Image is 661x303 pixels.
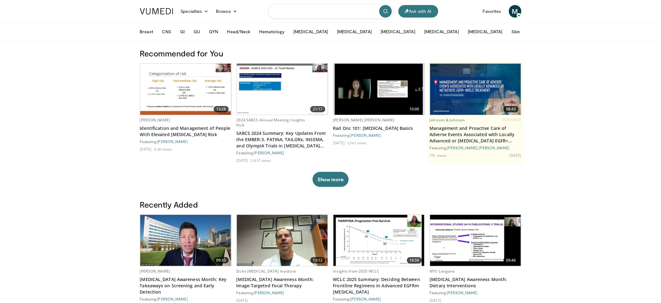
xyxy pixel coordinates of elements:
[333,133,425,138] div: Featuring:
[407,257,422,263] span: 16:59
[430,125,521,144] a: Management and Proactive Care of Adverse Events Associated with Locally Advanced or [MEDICAL_DATA...
[237,150,328,155] div: Featuring:
[333,25,376,38] button: [MEDICAL_DATA]
[350,297,381,301] a: [PERSON_NAME]
[508,25,524,38] button: Skin
[136,25,157,38] button: Breast
[509,153,521,158] li: [DATE]
[237,158,250,163] li: [DATE]
[268,4,393,19] input: Search topics, interventions
[251,158,271,163] li: 2,837 views
[430,64,521,115] a: 08:43
[333,276,425,295] a: WCLC 2025 Summary: Deciding Between Frontline Regimens in Advanced EGFRm [MEDICAL_DATA]
[430,290,521,295] div: Featuring:
[333,125,425,131] a: Rad Onc 101: [MEDICAL_DATA] Basics
[430,276,521,289] a: [MEDICAL_DATA] Awareness Month: Dietary Interventions
[333,268,380,274] a: Insights from 2025 WCLC
[214,106,229,112] span: 13:28
[140,139,232,144] div: Featuring:
[177,5,212,18] a: Specialties
[237,276,328,289] a: [MEDICAL_DATA] Awareness Month: Image-Targeted Focal Therapy
[157,297,188,301] a: [PERSON_NAME]
[140,117,170,123] a: [PERSON_NAME]
[430,117,465,123] a: Johnson & Johnson
[407,106,422,112] span: 10:00
[347,140,367,145] li: 1,263 views
[398,5,438,18] button: Ask with AI
[333,215,424,266] a: 16:59
[237,64,328,115] a: 21:17
[237,64,328,115] img: 24788a67-60a2-4554-b753-a3698dbabb20.620x360_q85_upscale.jpg
[310,106,325,112] span: 21:17
[447,290,478,295] a: [PERSON_NAME]
[237,130,328,149] a: SABCS 2024 Summary: Key Updates From the EMBER-3, PATINA, TAILORx, INSEMA, and OlympiA Trials in ...
[504,106,519,112] span: 08:43
[254,290,285,295] a: [PERSON_NAME]
[140,215,231,266] a: 09:35
[503,118,521,122] span: FEATURED
[140,64,231,115] a: 13:28
[237,290,328,295] div: Featuring:
[140,199,521,210] h3: Recently Added
[214,257,229,263] span: 09:35
[140,64,231,115] img: f3e414da-7d1c-4e07-9ec1-229507e9276d.620x360_q85_upscale.jpg
[157,139,188,144] a: [PERSON_NAME]
[509,5,521,18] a: M
[140,125,232,138] a: Identification and Management of People With Elevated [MEDICAL_DATA] Risk
[430,268,455,274] a: NYU Langone
[140,8,173,14] img: VuMedi Logo
[154,146,172,151] li: 2,161 views
[255,25,288,38] button: Hematology
[140,296,232,301] div: Featuring:
[350,133,381,137] a: [PERSON_NAME]
[447,146,478,150] a: [PERSON_NAME]
[333,140,347,145] li: [DATE]
[176,25,189,38] button: GI
[430,298,442,303] li: [DATE]
[464,25,506,38] button: [MEDICAL_DATA]
[333,296,425,301] div: Featuring:
[290,25,332,38] button: [MEDICAL_DATA]
[190,25,204,38] button: GU
[205,25,222,38] button: GYN
[212,5,241,18] a: Browse
[140,48,521,58] h3: Recommended for You
[140,146,153,151] li: [DATE]
[223,25,254,38] button: Head/Neck
[140,215,231,266] img: 06145a8c-f90b-49fb-ab9f-3f0d295637a1.620x360_q85_upscale.jpg
[140,276,232,295] a: [MEDICAL_DATA] Awareness Month: Key Takeaways on Screening and Early Detection
[377,25,419,38] button: [MEDICAL_DATA]
[420,25,463,38] button: [MEDICAL_DATA]
[430,215,521,266] a: 09:46
[237,215,328,266] img: 91fd8c7d-f999-4059-b8fe-c7c5b8f760c8.620x360_q85_upscale.jpg
[312,172,349,187] button: Show more
[237,298,248,303] li: [DATE]
[479,5,505,18] a: Favorites
[237,117,305,128] a: 2024 SABCS Annual Meeting Insights Hub
[430,215,521,266] img: 9ae08a33-5877-44db-a13e-87f6a86d7712.620x360_q85_upscale.jpg
[479,146,509,150] a: [PERSON_NAME]
[333,117,395,123] a: [PERSON_NAME] [PERSON_NAME]
[310,257,325,263] span: 13:12
[237,268,296,274] a: Duke [MEDICAL_DATA] Institute
[237,215,328,266] a: 13:12
[430,153,447,158] li: 775 views
[430,145,521,150] div: Featuring: ,
[504,257,519,263] span: 09:46
[158,25,175,38] button: CNS
[254,151,285,155] a: [PERSON_NAME]
[140,268,170,274] a: [PERSON_NAME]
[333,64,424,115] a: 10:00
[335,64,423,115] img: aee802ce-c4cb-403d-b093-d98594b3404c.620x360_q85_upscale.jpg
[333,215,424,266] img: 484122af-ca0f-45bf-8a96-4944652f2c3a.620x360_q85_upscale.jpg
[430,64,521,115] img: da83c334-4152-4ba6-9247-1d012afa50e5.jpeg.620x360_q85_upscale.jpg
